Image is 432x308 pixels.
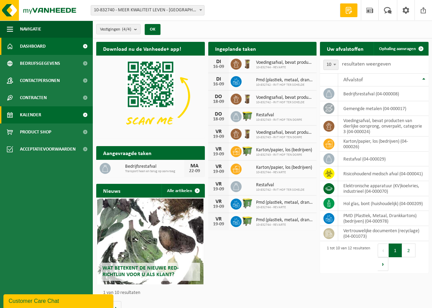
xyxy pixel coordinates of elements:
[20,38,46,55] span: Dashboard
[125,169,184,174] span: Transport heen en terug op aanvraag
[256,95,313,100] span: Voedingsafval, bevat producten van dierlijke oorsprong, onverpakt, categorie 3
[256,135,313,140] span: 10-832743 - RVT HOF TEN DORPE
[256,182,304,188] span: Restafval
[256,153,312,157] span: 10-832743 - RVT HOF TEN DORPE
[320,42,370,55] h2: Uw afvalstoffen
[103,291,201,295] p: 1 van 10 resultaten
[212,82,225,87] div: 16-09
[378,244,389,257] button: Previous
[188,163,201,169] div: MA
[256,130,313,135] span: Voedingsafval, bevat producten van dierlijke oorsprong, onverpakt, categorie 3
[212,169,225,174] div: 19-09
[402,244,416,257] button: 2
[338,181,429,196] td: elektronische apparatuur (KV)koelvries, industrieel (04-000070)
[96,56,205,137] img: Download de VHEPlus App
[212,222,225,227] div: 19-09
[256,170,312,175] span: 10-832744 - REVARTE
[256,112,302,118] span: Restafval
[212,164,225,169] div: VR
[338,101,429,116] td: gemengde metalen (04-000017)
[212,117,225,122] div: 18-09
[212,199,225,204] div: VR
[378,257,388,271] button: Next
[20,72,60,89] span: Contactpersonen
[256,78,313,83] span: Pmd (plastiek, metaal, drankkartons) (bedrijven)
[145,24,160,35] button: OK
[102,265,179,277] span: Wat betekent de nieuwe RED-richtlijn voor u als klant?
[256,147,312,153] span: Karton/papier, los (bedrijven)
[338,211,429,226] td: PMD (Plastiek, Metaal, Drankkartons) (bedrijven) (04-000978)
[242,128,253,139] img: WB-0140-HPE-BN-01
[324,60,338,70] span: 10
[20,141,76,158] span: Acceptatievoorwaarden
[96,42,188,55] h2: Download nu de Vanheede+ app!
[256,223,313,227] span: 10-832744 - REVARTE
[125,164,184,169] span: Bedrijfsrestafval
[162,184,204,198] a: Alle artikelen
[256,205,313,210] span: 10-832744 - REVARTE
[20,89,47,106] span: Contracten
[242,215,253,227] img: WB-1100-HPE-GN-50
[100,24,131,35] span: Vestigingen
[338,166,429,181] td: risicohoudend medisch afval (04-000041)
[338,152,429,166] td: restafval (04-000029)
[212,216,225,222] div: VR
[212,64,225,69] div: 16-09
[20,106,41,123] span: Kalender
[342,61,391,67] label: resultaten weergeven
[242,93,253,104] img: WB-0140-HPE-BN-01
[20,123,51,141] span: Product Shop
[97,199,203,284] a: Wat betekent de nieuwe RED-richtlijn voor u als klant?
[242,110,253,122] img: WB-1100-HPE-GN-50
[323,243,370,272] div: 1 tot 10 van 12 resultaten
[96,184,127,197] h2: Nieuws
[256,118,302,122] span: 10-832743 - RVT HOF TEN DORPE
[256,217,313,223] span: Pmd (plastiek, metaal, drankkartons) (bedrijven)
[188,169,201,174] div: 22-09
[212,111,225,117] div: DO
[212,146,225,152] div: VR
[338,86,429,101] td: bedrijfsrestafval (04-000008)
[338,226,429,241] td: vertrouwelijke documenten (recyclage) (04-001073)
[212,129,225,134] div: VR
[389,244,402,257] button: 1
[212,134,225,139] div: 19-09
[212,94,225,99] div: DO
[20,21,41,38] span: Navigatie
[212,187,225,192] div: 19-09
[212,76,225,82] div: DI
[208,42,263,55] h2: Ingeplande taken
[256,200,313,205] span: Pmd (plastiek, metaal, drankkartons) (bedrijven)
[242,58,253,69] img: WB-0140-HPE-BN-01
[212,152,225,157] div: 19-09
[96,146,158,159] h2: Aangevraagde taken
[96,24,141,34] button: Vestigingen(4/4)
[338,137,429,152] td: karton/papier, los (bedrijven) (04-000026)
[242,145,253,157] img: WB-1100-HPE-GN-50
[374,42,428,56] a: Ophaling aanvragen
[256,60,313,66] span: Voedingsafval, bevat producten van dierlijke oorsprong, onverpakt, categorie 3
[212,204,225,209] div: 19-09
[212,99,225,104] div: 18-09
[256,66,313,70] span: 10-832744 - REVARTE
[256,165,312,170] span: Karton/papier, los (bedrijven)
[338,196,429,211] td: hol glas, bont (huishoudelijk) (04-000209)
[122,27,131,32] count: (4/4)
[323,60,339,70] span: 10
[256,100,313,105] span: 10-832742 - RVT HOF TER SCHELDE
[256,188,304,192] span: 10-832742 - RVT HOF TER SCHELDE
[242,198,253,209] img: WB-0770-HPE-GN-50
[338,116,429,137] td: voedingsafval, bevat producten van dierlijke oorsprong, onverpakt, categorie 3 (04-000024)
[212,181,225,187] div: VR
[3,293,115,308] iframe: chat widget
[379,47,416,51] span: Ophaling aanvragen
[343,77,363,83] span: Afvalstof
[20,55,60,72] span: Bedrijfsgegevens
[256,83,313,87] span: 10-832742 - RVT HOF TER SCHELDE
[212,59,225,64] div: DI
[91,5,204,15] span: 10-832740 - MEER KWALITEIT LEVEN - ANTWERPEN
